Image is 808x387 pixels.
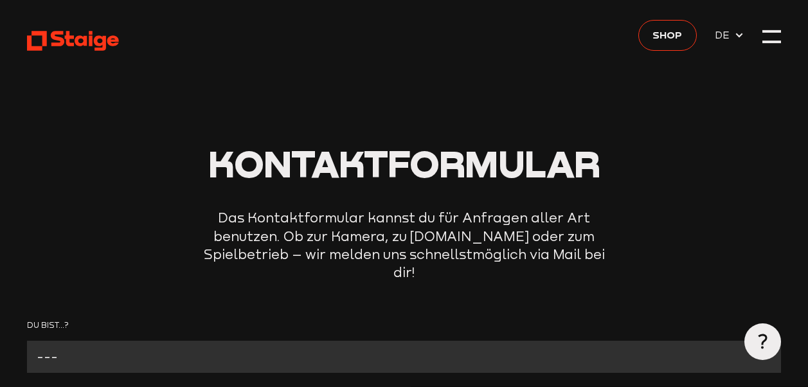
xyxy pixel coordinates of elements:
span: Shop [652,27,682,43]
p: Das Kontaktformular kannst du für Anfragen aller Art benutzen. Ob zur Kamera, zu [DOMAIN_NAME] od... [195,209,613,282]
span: Kontaktformular [208,141,600,186]
span: DE [715,27,734,43]
label: Du bist...? [27,318,780,332]
form: Contact form [27,318,780,373]
a: Shop [638,20,696,51]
